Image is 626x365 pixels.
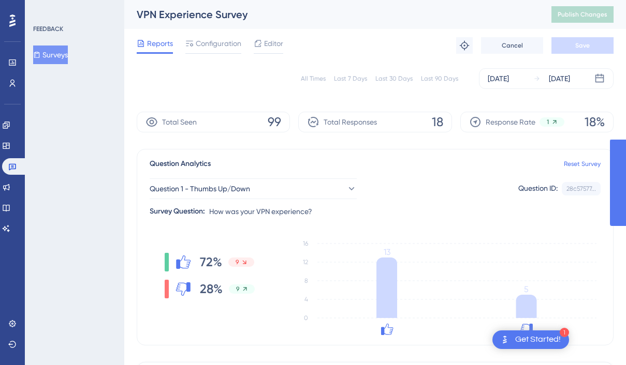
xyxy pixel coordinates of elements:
button: Save [551,37,614,54]
button: Question 1 - Thumbs Up/Down [150,178,357,199]
span: Configuration [196,37,241,50]
span: 18% [585,114,605,130]
tspan: 12 [303,258,308,266]
span: 1 [547,118,549,126]
span: 9 [236,258,239,266]
span: 9 [236,285,239,293]
button: Surveys [33,45,68,64]
span: Reports [147,37,173,50]
span: Total Responses [324,116,377,128]
span: Save [575,41,590,50]
tspan: 16 [303,240,308,247]
span: Question 1 - Thumbs Up/Down [150,182,250,195]
img: launcher-image-alternative-text [499,333,511,346]
div: 1 [560,328,569,337]
span: How was your VPN experience? [209,205,312,218]
div: Last 30 Days [375,74,413,83]
div: Last 7 Days [334,74,367,83]
a: Reset Survey [564,160,601,168]
tspan: 4 [304,296,308,303]
tspan: 0 [304,314,308,322]
button: Cancel [481,37,543,54]
span: Cancel [502,41,523,50]
span: Editor [264,37,283,50]
div: FEEDBACK [33,25,63,33]
span: 28% [200,281,223,297]
iframe: UserGuiding AI Assistant Launcher [583,324,614,355]
tspan: 8 [304,277,308,284]
div: Get Started! [515,334,561,345]
span: 99 [268,114,281,130]
div: Open Get Started! checklist, remaining modules: 1 [492,330,569,349]
tspan: 13 [384,247,390,257]
span: 72% [200,254,222,270]
span: Publish Changes [558,10,607,19]
div: [DATE] [549,72,570,85]
div: Question ID: [518,182,558,195]
span: 18 [432,114,443,130]
span: Response Rate [486,116,535,128]
div: [DATE] [488,72,509,85]
span: Total Seen [162,116,197,128]
div: 28c57577... [566,185,596,193]
tspan: 5 [524,284,529,294]
button: Publish Changes [551,6,614,23]
div: All Times [301,74,326,83]
div: VPN Experience Survey [137,7,526,22]
div: Last 90 Days [421,74,458,83]
div: Survey Question: [150,205,205,218]
span: Question Analytics [150,158,211,170]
